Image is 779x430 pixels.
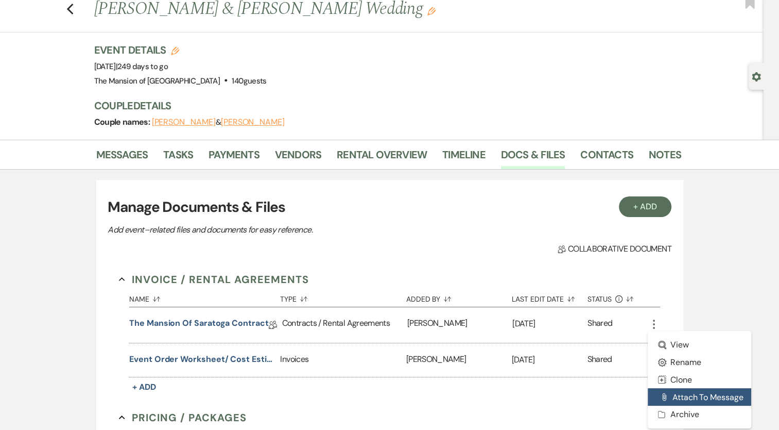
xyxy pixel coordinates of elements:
[558,243,671,255] span: Collaborative document
[280,287,406,307] button: Type
[752,71,761,81] button: Open lead details
[512,287,587,307] button: Last Edit Date
[94,98,671,113] h3: Couple Details
[129,353,276,366] button: Event Order Worksheet/ Cost Estimate
[501,146,565,169] a: Docs & Files
[163,146,193,169] a: Tasks
[587,353,612,367] div: Shared
[648,406,752,423] button: Archive
[580,146,633,169] a: Contacts
[129,317,268,333] a: The Mansion of Saratoga Contract
[94,117,152,127] span: Couple names:
[129,380,159,394] button: + Add
[152,117,285,127] span: &
[221,118,285,126] button: [PERSON_NAME]
[512,353,587,367] p: [DATE]
[94,61,168,72] span: [DATE]
[427,6,436,15] button: Edit
[94,43,267,57] h3: Event Details
[648,388,752,406] button: Attach to Message
[119,410,247,425] button: Pricing / Packages
[587,287,648,307] button: Status
[108,223,468,237] p: Add event–related files and documents for easy reference.
[232,76,266,86] span: 140 guests
[587,317,612,333] div: Shared
[209,146,259,169] a: Payments
[116,61,168,72] span: |
[132,382,156,392] span: + Add
[337,146,427,169] a: Rental Overview
[108,196,671,218] h3: Manage Documents & Files
[407,307,512,343] div: [PERSON_NAME]
[119,272,309,287] button: Invoice / Rental Agreements
[94,76,220,86] span: The Mansion of [GEOGRAPHIC_DATA]
[280,343,406,377] div: Invoices
[619,196,671,217] button: + Add
[152,118,216,126] button: [PERSON_NAME]
[406,287,512,307] button: Added By
[649,146,681,169] a: Notes
[406,343,512,377] div: [PERSON_NAME]
[282,307,407,343] div: Contracts / Rental Agreements
[648,371,752,388] button: Clone
[96,146,148,169] a: Messages
[129,287,280,307] button: Name
[512,317,587,330] p: [DATE]
[648,354,752,371] button: Rename
[587,295,612,303] span: Status
[275,146,321,169] a: Vendors
[442,146,486,169] a: Timeline
[648,336,752,354] a: View
[117,61,168,72] span: 249 days to go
